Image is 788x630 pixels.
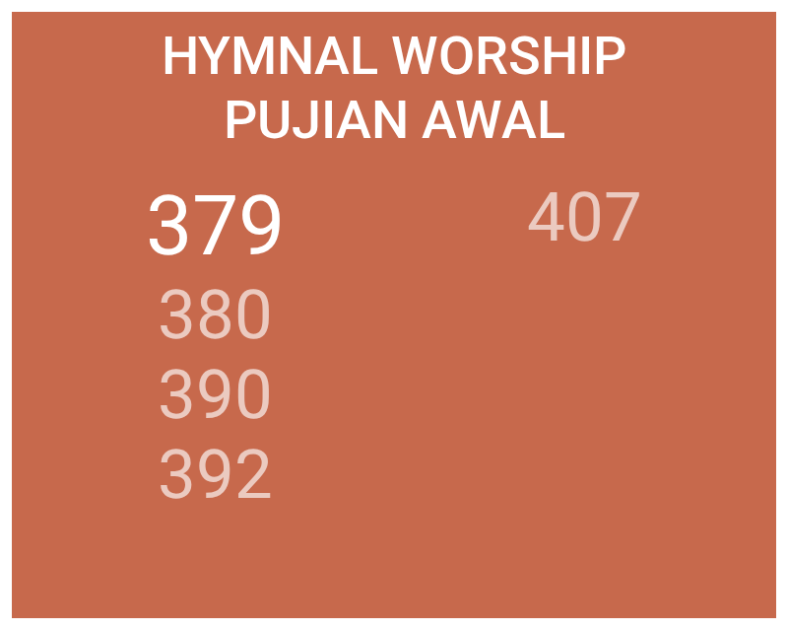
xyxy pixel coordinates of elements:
[158,435,273,515] li: 392
[224,89,565,151] span: Pujian Awal
[158,355,273,435] li: 390
[158,275,273,355] li: 380
[146,177,285,275] li: 379
[527,177,642,257] li: 407
[162,25,626,87] span: Hymnal Worship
